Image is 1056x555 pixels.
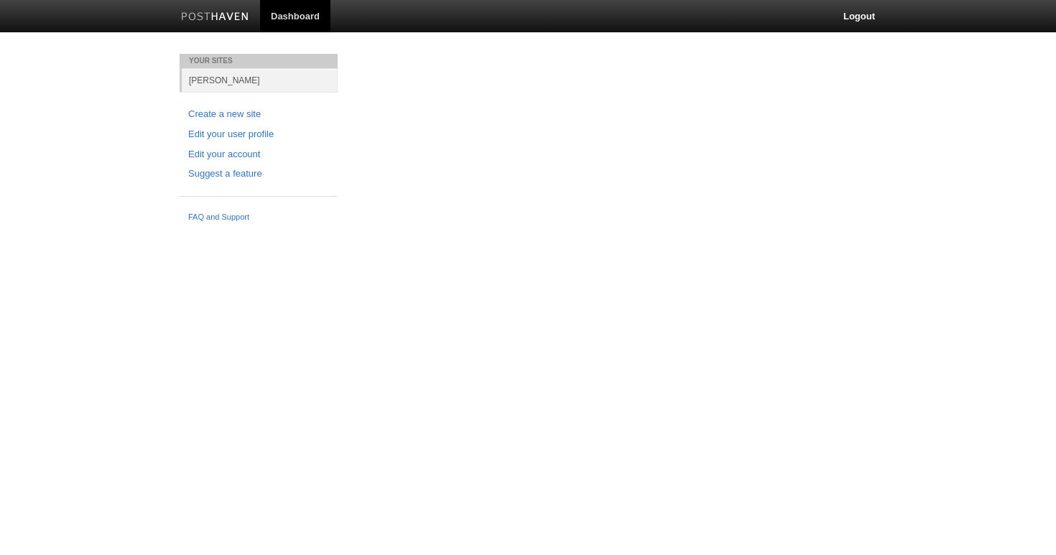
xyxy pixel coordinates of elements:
[188,211,329,224] a: FAQ and Support
[180,54,338,68] li: Your Sites
[188,107,329,122] a: Create a new site
[182,68,338,92] a: [PERSON_NAME]
[188,147,329,162] a: Edit your account
[188,167,329,182] a: Suggest a feature
[188,127,329,142] a: Edit your user profile
[181,12,249,23] img: Posthaven-bar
